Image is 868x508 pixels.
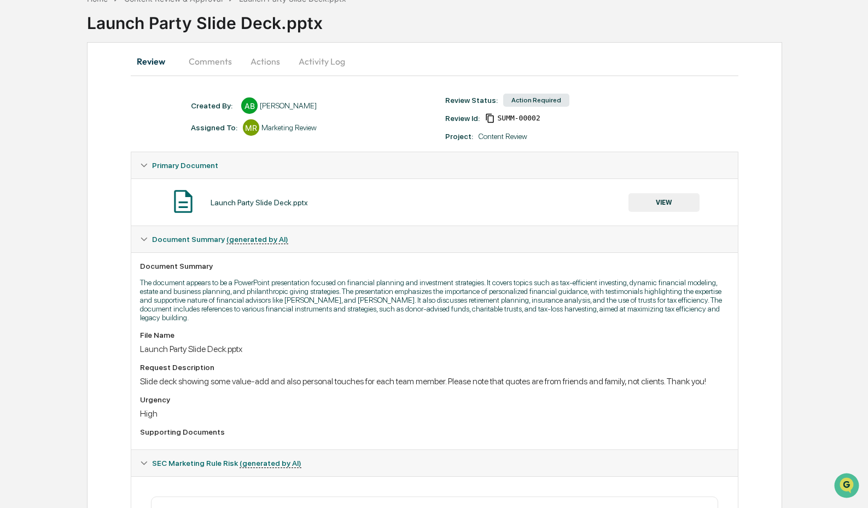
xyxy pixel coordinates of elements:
u: (generated by AI) [226,235,288,244]
button: Start new chat [186,87,199,100]
span: fd3305a5-a126-41f2-9983-c4f3f30a9e11 [497,114,540,123]
div: Request Description [140,363,729,372]
span: Attestations [90,138,136,149]
button: VIEW [628,193,700,212]
div: High [140,408,729,419]
div: AB [241,97,258,114]
div: Primary Document [131,178,738,226]
div: File Name [140,331,729,339]
span: SEC Marketing Rule Risk [152,459,301,467]
div: MR [243,119,259,136]
div: Marketing Review [261,123,317,132]
div: 🖐️ [11,139,20,148]
button: Review [131,48,180,74]
div: Launch Party Slide Deck.pptx [140,344,729,354]
div: Action Required [503,94,569,107]
div: Launch Party Slide Deck.pptx [87,4,868,33]
div: Review Id: [445,114,480,123]
a: Powered byPylon [77,185,132,194]
div: secondary tabs example [131,48,738,74]
button: Comments [180,48,241,74]
div: Primary Document [131,152,738,178]
div: 🔎 [11,160,20,169]
div: Document Summary (generated by AI) [131,226,738,252]
span: Data Lookup [22,159,69,170]
iframe: Open customer support [833,472,863,501]
div: Project: [445,132,473,141]
span: Pylon [109,186,132,194]
div: Launch Party Slide Deck.pptx [211,198,308,207]
div: Document Summary [140,262,729,270]
a: 🖐️Preclearance [7,134,75,153]
a: 🗄️Attestations [75,134,140,153]
div: 🗄️ [79,139,88,148]
div: Content Review [479,132,527,141]
div: Supporting Documents [140,428,729,436]
button: Actions [241,48,290,74]
div: Created By: ‎ ‎ [191,101,236,110]
div: Assigned To: [191,123,237,132]
u: (generated by AI) [240,459,301,468]
div: SEC Marketing Rule Risk (generated by AI) [131,450,738,476]
a: 🔎Data Lookup [7,154,73,174]
span: Document Summary [152,235,288,244]
span: Preclearance [22,138,71,149]
div: We're available if you need us! [37,95,138,103]
img: 1746055101610-c473b297-6a78-478c-a979-82029cc54cd1 [11,84,31,103]
div: Slide deck showing some value-add and also personal touches for each team member. Please note tha... [140,376,729,386]
div: Start new chat [37,84,179,95]
p: The document appears to be a PowerPoint presentation focused on financial planning and investment... [140,278,729,322]
span: Primary Document [152,161,218,170]
button: Activity Log [290,48,354,74]
div: [PERSON_NAME] [260,101,317,110]
div: Review Status: [445,96,498,105]
div: Document Summary (generated by AI) [131,252,738,449]
p: How can we help? [11,23,199,41]
img: Document Icon [170,188,197,215]
div: Urgency [140,395,729,404]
